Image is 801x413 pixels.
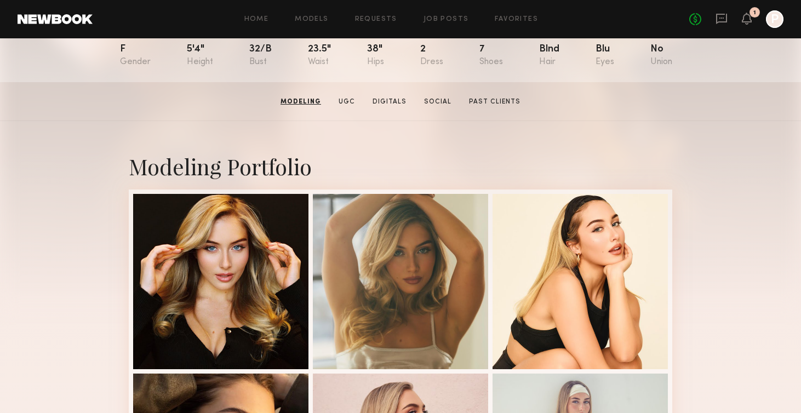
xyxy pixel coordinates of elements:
a: Home [244,16,269,23]
a: Past Clients [465,97,525,107]
div: 32/b [249,44,272,67]
a: P [766,10,783,28]
a: Favorites [495,16,538,23]
div: 1 [753,10,756,16]
div: 5'4" [187,44,213,67]
div: F [120,44,151,67]
a: UGC [334,97,359,107]
div: 2 [420,44,443,67]
a: Job Posts [424,16,469,23]
a: Models [295,16,328,23]
a: Requests [355,16,397,23]
div: Modeling Portfolio [129,152,672,181]
a: Modeling [276,97,325,107]
a: Social [420,97,456,107]
div: Blnd [539,44,559,67]
div: 7 [479,44,503,67]
a: Digitals [368,97,411,107]
div: No [650,44,672,67]
div: Blu [596,44,614,67]
div: 23.5" [308,44,331,67]
div: 38" [367,44,384,67]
